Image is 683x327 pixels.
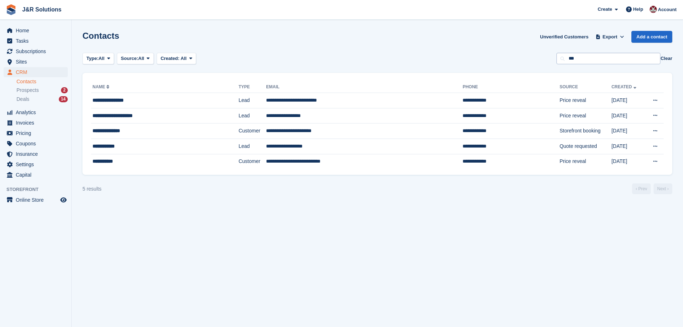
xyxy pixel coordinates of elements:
[4,57,68,67] a: menu
[16,139,59,149] span: Coupons
[611,139,645,154] td: [DATE]
[121,55,138,62] span: Source:
[16,95,68,103] a: Deals 14
[4,149,68,159] a: menu
[660,55,672,62] button: Clear
[560,139,612,154] td: Quote requested
[560,154,612,169] td: Price reveal
[238,93,266,108] td: Lead
[238,123,266,139] td: Customer
[6,186,71,193] span: Storefront
[16,96,29,103] span: Deals
[16,46,59,56] span: Subscriptions
[16,87,39,94] span: Prospects
[611,154,645,169] td: [DATE]
[6,4,16,15] img: stora-icon-8386f47178a22dfd0bd8f6a31ec36ba5ce8667c1dd55bd0f319d3a0aa187defe.svg
[16,25,59,36] span: Home
[4,25,68,36] a: menu
[16,87,68,94] a: Prospects 2
[181,56,187,61] span: All
[658,6,677,13] span: Account
[560,123,612,139] td: Storefront booking
[16,128,59,138] span: Pricing
[632,183,651,194] a: Previous
[16,107,59,117] span: Analytics
[266,81,463,93] th: Email
[4,139,68,149] a: menu
[4,67,68,77] a: menu
[93,84,111,89] a: Name
[16,170,59,180] span: Capital
[82,185,101,193] div: 5 results
[611,84,637,89] a: Created
[4,170,68,180] a: menu
[598,6,612,13] span: Create
[161,56,180,61] span: Created:
[4,107,68,117] a: menu
[238,154,266,169] td: Customer
[19,4,64,15] a: J&R Solutions
[560,81,612,93] th: Source
[82,53,114,65] button: Type: All
[238,108,266,123] td: Lead
[611,93,645,108] td: [DATE]
[654,183,672,194] a: Next
[594,31,626,43] button: Export
[16,78,68,85] a: Contacts
[611,108,645,123] td: [DATE]
[650,6,657,13] img: Julie Morgan
[4,46,68,56] a: menu
[16,195,59,205] span: Online Store
[4,36,68,46] a: menu
[86,55,99,62] span: Type:
[4,128,68,138] a: menu
[59,96,68,102] div: 14
[537,31,591,43] a: Unverified Customers
[16,67,59,77] span: CRM
[59,196,68,204] a: Preview store
[631,31,672,43] a: Add a contact
[16,57,59,67] span: Sites
[631,183,674,194] nav: Page
[560,93,612,108] td: Price reveal
[16,36,59,46] span: Tasks
[560,108,612,123] td: Price reveal
[238,81,266,93] th: Type
[16,159,59,169] span: Settings
[16,118,59,128] span: Invoices
[82,31,119,41] h1: Contacts
[4,195,68,205] a: menu
[138,55,144,62] span: All
[4,159,68,169] a: menu
[99,55,105,62] span: All
[611,123,645,139] td: [DATE]
[4,118,68,128] a: menu
[603,33,617,41] span: Export
[117,53,154,65] button: Source: All
[463,81,559,93] th: Phone
[238,139,266,154] td: Lead
[157,53,196,65] button: Created: All
[633,6,643,13] span: Help
[61,87,68,93] div: 2
[16,149,59,159] span: Insurance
